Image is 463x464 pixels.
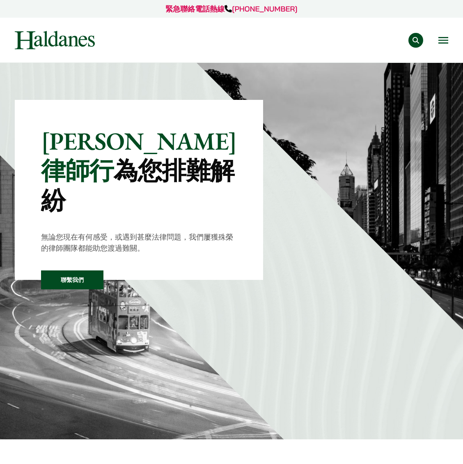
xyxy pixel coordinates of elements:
p: 無論您現在有何感受，或遇到甚麼法律問題，我們屢獲殊榮的律師團隊都能助您渡過難關。 [41,231,237,254]
img: Logo of Haldanes [15,31,95,49]
a: 聯繫我們 [41,270,103,289]
p: [PERSON_NAME]律師行 [41,126,237,215]
button: Search [408,33,423,48]
mark: 為您排難解紛 [41,155,234,216]
button: Open menu [438,37,448,44]
a: 緊急聯絡電話熱線[PHONE_NUMBER] [165,4,297,14]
